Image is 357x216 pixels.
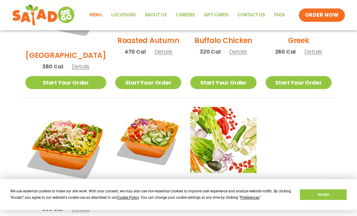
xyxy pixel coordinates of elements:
img: Product photo for Thai Salad [115,107,181,173]
a: ORDER NOW [299,8,345,22]
a: Start Your Order [190,76,256,89]
img: new-SAG-logo-768×292 [12,3,76,27]
a: Start Your Order [25,76,106,89]
a: Contact Us [233,8,270,22]
a: Menu [85,8,107,22]
img: Product photo for Jalapeño Ranch Salad [25,107,106,188]
span: Details [72,205,90,213]
h2: Buffalo Chicken [195,35,252,46]
h2: Greek [288,35,309,46]
span: Details [304,48,322,55]
span: Cookie Policy [117,195,139,200]
span: 320 Cal [200,48,221,56]
span: ORDER NOW [305,12,339,19]
div: We use essential cookies to make our site work. With your consent, we may also use non-essential ... [10,188,293,201]
a: Locations [107,8,140,22]
h2: Roasted Autumn [117,35,179,46]
a: GIFT CARDS [199,8,233,22]
span: 470 Cal [124,48,146,56]
span: 260 Cal [275,48,296,56]
a: Start Your Order [115,76,181,89]
a: Start Your Order [266,76,332,89]
span: 380 Cal [42,62,63,71]
a: FAQs [270,8,290,22]
span: Details [229,48,247,55]
button: Accept [300,189,346,200]
span: Details [155,48,172,55]
span: Details [72,63,90,70]
img: Product photo for Build Your Own [190,107,256,173]
nav: Menu [85,8,290,22]
a: Careers [172,8,199,22]
h2: [GEOGRAPHIC_DATA] [25,50,106,61]
span: Preferences [240,195,259,200]
a: About Us [140,8,172,22]
h2: Build Your Own [196,178,251,188]
h2: Thai [140,178,156,188]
